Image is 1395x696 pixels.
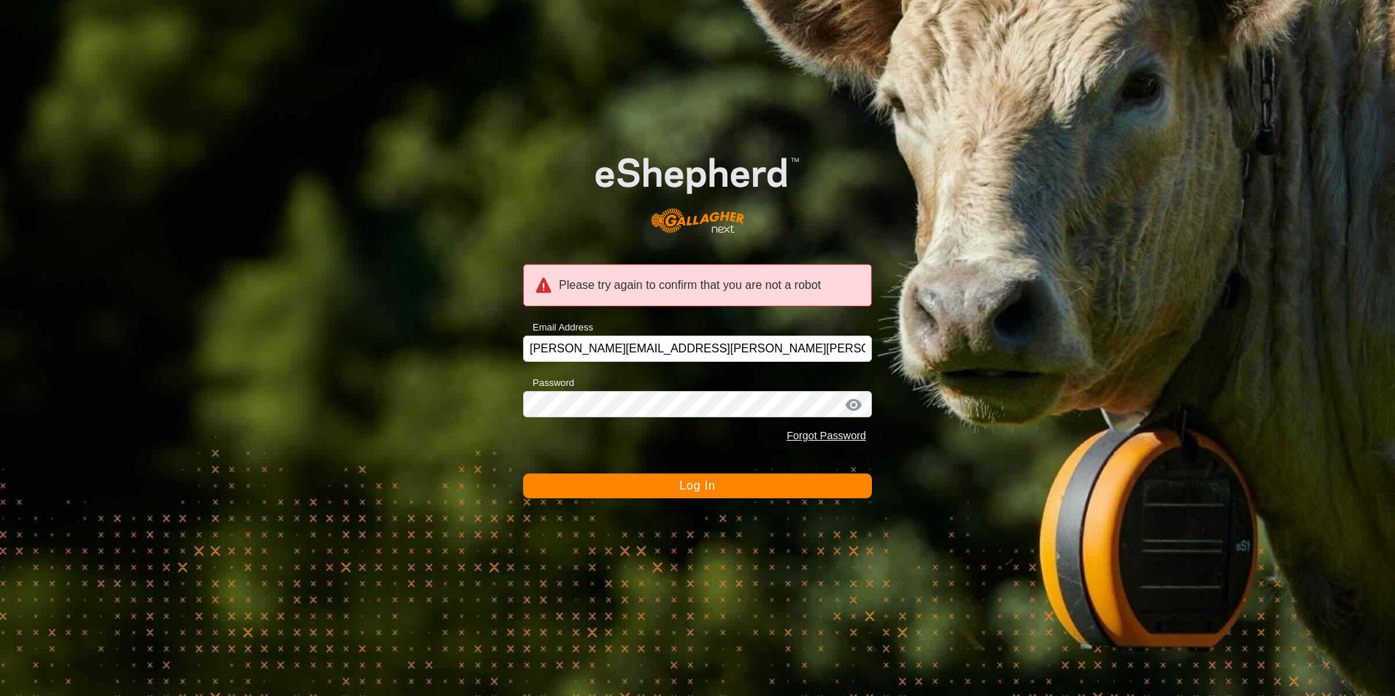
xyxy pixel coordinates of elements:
label: Password [523,376,574,390]
input: Email Address [523,336,872,362]
button: Log In [523,473,872,498]
img: E-shepherd Logo [558,128,837,247]
div: Please try again to confirm that you are not a robot [523,264,872,306]
label: Email Address [523,320,593,335]
span: Log In [679,479,715,492]
a: Forgot Password [787,430,866,441]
